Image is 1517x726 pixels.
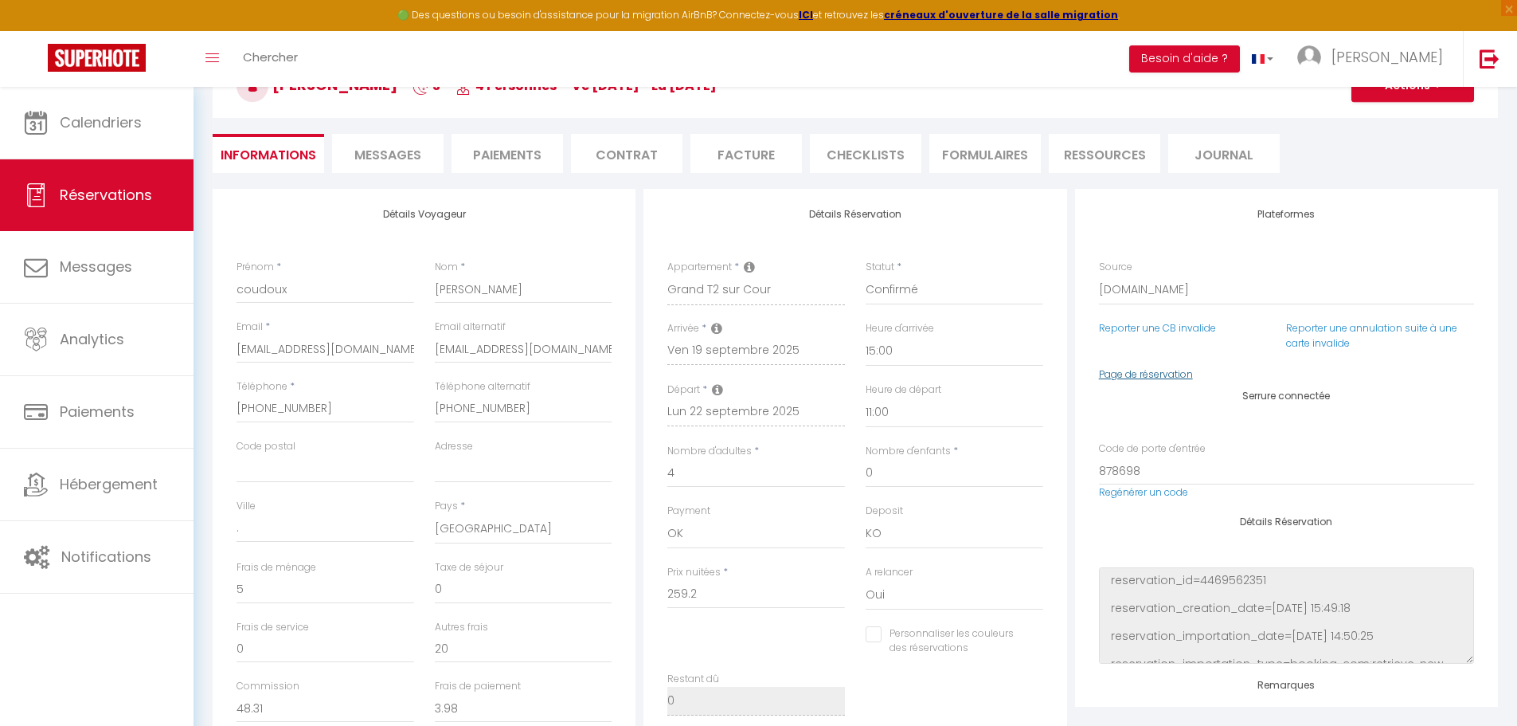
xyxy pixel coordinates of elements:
[435,620,488,635] label: Autres frais
[1129,45,1240,73] button: Besoin d'aide ?
[866,444,951,459] label: Nombre d'enfants
[690,134,802,173] li: Facture
[60,474,158,494] span: Hébergement
[435,379,530,394] label: Téléphone alternatif
[237,620,309,635] label: Frais de service
[1099,367,1193,381] a: Page de réservation
[60,402,135,422] span: Paiements
[435,439,473,454] label: Adresse
[799,8,813,22] a: ICI
[1099,680,1474,691] h4: Remarques
[1099,260,1132,275] label: Source
[667,209,1042,220] h4: Détails Réservation
[237,560,316,575] label: Frais de ménage
[866,321,934,336] label: Heure d'arrivée
[1099,441,1206,457] label: Code de porte d'entrée
[237,499,256,514] label: Ville
[237,209,612,220] h4: Détails Voyageur
[667,444,752,459] label: Nombre d'adultes
[1049,134,1160,173] li: Ressources
[1480,49,1499,69] img: logout
[48,44,146,72] img: Super Booking
[1099,321,1216,335] a: Reporter une CB invalide
[1286,321,1457,350] a: Reporter une annulation suite à une carte invalide
[60,329,124,349] span: Analytics
[884,8,1118,22] a: créneaux d'ouverture de la salle migration
[667,321,699,336] label: Arrivée
[435,679,521,694] label: Frais de paiement
[13,6,61,54] button: Ouvrir le widget de chat LiveChat
[866,504,903,519] label: Deposit
[60,112,142,132] span: Calendriers
[667,504,710,519] label: Payment
[60,257,132,277] span: Messages
[237,320,263,335] label: Email
[1297,45,1321,69] img: ...
[452,134,563,173] li: Paiements
[243,49,298,65] span: Chercher
[61,547,151,567] span: Notifications
[667,672,719,687] label: Restant dû
[435,560,503,575] label: Taxe de séjour
[667,260,732,275] label: Appartement
[1285,31,1463,87] a: ... [PERSON_NAME]
[866,260,894,275] label: Statut
[667,565,721,580] label: Prix nuitées
[237,379,287,394] label: Téléphone
[1168,134,1280,173] li: Journal
[1099,390,1474,402] h4: Serrure connectée
[231,31,310,87] a: Chercher
[1099,485,1188,499] a: Regénérer un code
[1099,209,1474,220] h4: Plateformes
[866,565,913,580] label: A relancer
[929,134,1041,173] li: FORMULAIRES
[213,134,324,173] li: Informations
[435,499,458,514] label: Pays
[571,134,682,173] li: Contrat
[435,260,458,275] label: Nom
[60,185,152,205] span: Réservations
[1099,516,1474,528] h4: Détails Réservation
[667,383,700,398] label: Départ
[237,439,295,454] label: Code postal
[237,260,274,275] label: Prénom
[810,134,921,173] li: CHECKLISTS
[354,146,421,164] span: Messages
[1331,47,1443,67] span: [PERSON_NAME]
[237,679,299,694] label: Commission
[435,320,506,335] label: Email alternatif
[866,383,941,398] label: Heure de départ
